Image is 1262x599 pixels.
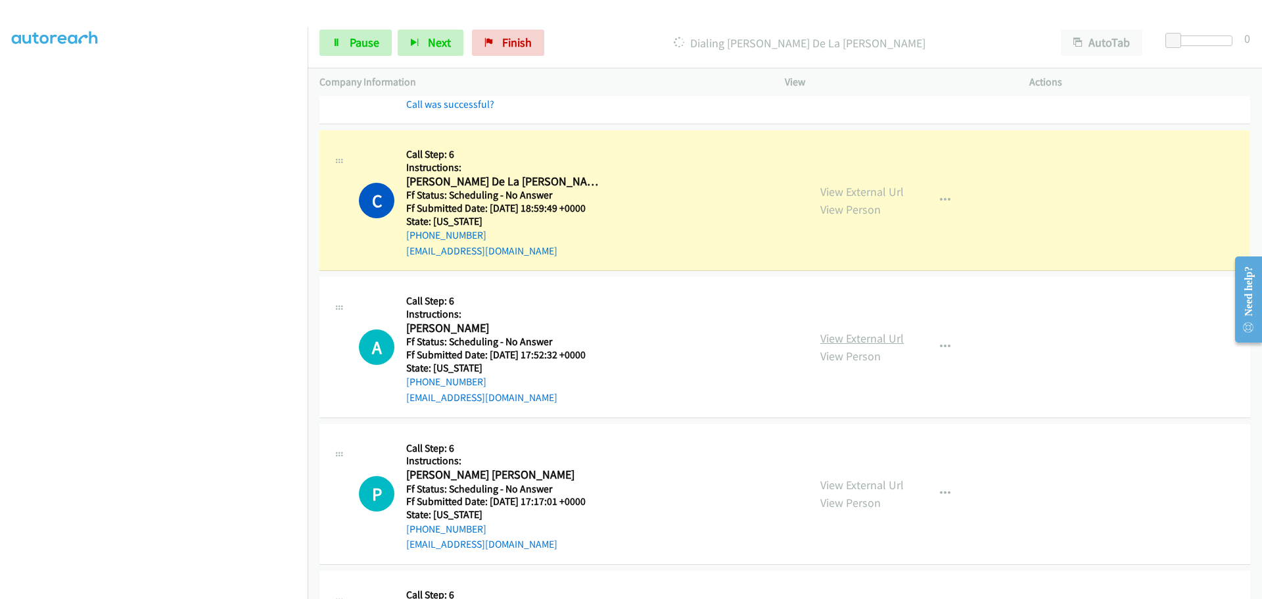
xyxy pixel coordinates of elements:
[406,467,602,483] h2: [PERSON_NAME] [PERSON_NAME]
[820,184,904,199] a: View External Url
[406,308,602,321] h5: Instructions:
[472,30,544,56] a: Finish
[1061,30,1142,56] button: AutoTab
[820,348,881,364] a: View Person
[406,375,486,388] a: [PHONE_NUMBER]
[1244,30,1250,47] div: 0
[359,476,394,512] div: The call is yet to be attempted
[319,30,392,56] a: Pause
[406,174,602,189] h2: [PERSON_NAME] De La [PERSON_NAME]
[562,34,1037,52] p: Dialing [PERSON_NAME] De La [PERSON_NAME]
[359,329,394,365] h1: A
[406,161,602,174] h5: Instructions:
[1172,36,1232,46] div: Delay between calls (in seconds)
[406,229,486,241] a: [PHONE_NUMBER]
[398,30,463,56] button: Next
[785,74,1006,90] p: View
[406,508,602,521] h5: State: [US_STATE]
[406,442,602,455] h5: Call Step: 6
[406,483,602,496] h5: Ff Status: Scheduling - No Answer
[406,495,602,508] h5: Ff Submitted Date: [DATE] 17:17:01 +0000
[350,35,379,50] span: Pause
[502,35,532,50] span: Finish
[820,477,904,492] a: View External Url
[406,148,602,161] h5: Call Step: 6
[1224,247,1262,352] iframe: Resource Center
[406,523,486,535] a: [PHONE_NUMBER]
[406,98,494,110] a: Call was successful?
[428,35,451,50] span: Next
[359,183,394,218] h1: C
[359,476,394,512] h1: P
[406,538,557,550] a: [EMAIL_ADDRESS][DOMAIN_NAME]
[406,348,602,362] h5: Ff Submitted Date: [DATE] 17:52:32 +0000
[820,495,881,510] a: View Person
[406,189,602,202] h5: Ff Status: Scheduling - No Answer
[820,331,904,346] a: View External Url
[820,202,881,217] a: View Person
[406,391,557,404] a: [EMAIL_ADDRESS][DOMAIN_NAME]
[406,335,602,348] h5: Ff Status: Scheduling - No Answer
[406,295,602,308] h5: Call Step: 6
[406,245,557,257] a: [EMAIL_ADDRESS][DOMAIN_NAME]
[406,202,602,215] h5: Ff Submitted Date: [DATE] 18:59:49 +0000
[1029,74,1250,90] p: Actions
[406,321,602,336] h2: [PERSON_NAME]
[406,215,602,228] h5: State: [US_STATE]
[406,362,602,375] h5: State: [US_STATE]
[319,74,761,90] p: Company Information
[406,454,602,467] h5: Instructions:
